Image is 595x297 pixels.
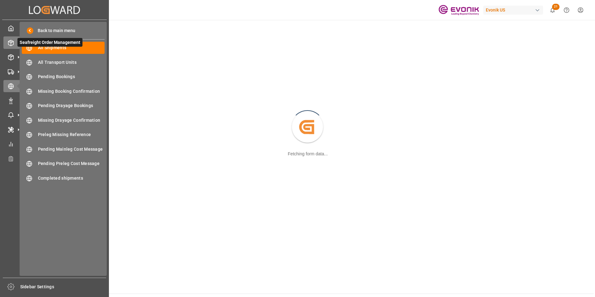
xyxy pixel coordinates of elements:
[22,158,105,170] a: Pending Preleg Cost Message
[20,284,106,290] span: Sidebar Settings
[560,3,574,17] button: Help Center
[33,27,75,34] span: Back to main menu
[38,73,105,80] span: Pending Bookings
[22,114,105,126] a: Missing Drayage Confirmation
[3,138,105,150] a: My Reports
[3,152,105,164] a: Transport Planner
[38,45,105,51] span: All Shipments
[483,4,546,16] button: Evonik US
[22,143,105,155] a: Pending Mainleg Cost Message
[546,3,560,17] button: show 21 new notifications
[38,160,105,167] span: Pending Preleg Cost Message
[38,146,105,153] span: Pending Mainleg Cost Message
[38,59,105,66] span: All Transport Units
[17,38,82,47] span: Seafreight Order Management
[38,88,105,95] span: Missing Booking Confirmation
[22,71,105,83] a: Pending Bookings
[552,4,560,10] span: 21
[22,42,105,54] a: All Shipments
[38,117,105,124] span: Missing Drayage Confirmation
[22,172,105,184] a: Completed shipments
[38,131,105,138] span: Preleg Missing Reference
[3,94,105,106] a: Non Conformance
[3,22,105,34] a: My Cockpit
[438,5,479,16] img: Evonik-brand-mark-Deep-Purple-RGB.jpeg_1700498283.jpeg
[483,6,543,15] div: Evonik US
[22,56,105,68] a: All Transport Units
[22,129,105,141] a: Preleg Missing Reference
[38,175,105,181] span: Completed shipments
[288,151,328,157] div: Fetching form data...
[22,85,105,97] a: Missing Booking Confirmation
[38,102,105,109] span: Pending Drayage Bookings
[22,100,105,112] a: Pending Drayage Bookings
